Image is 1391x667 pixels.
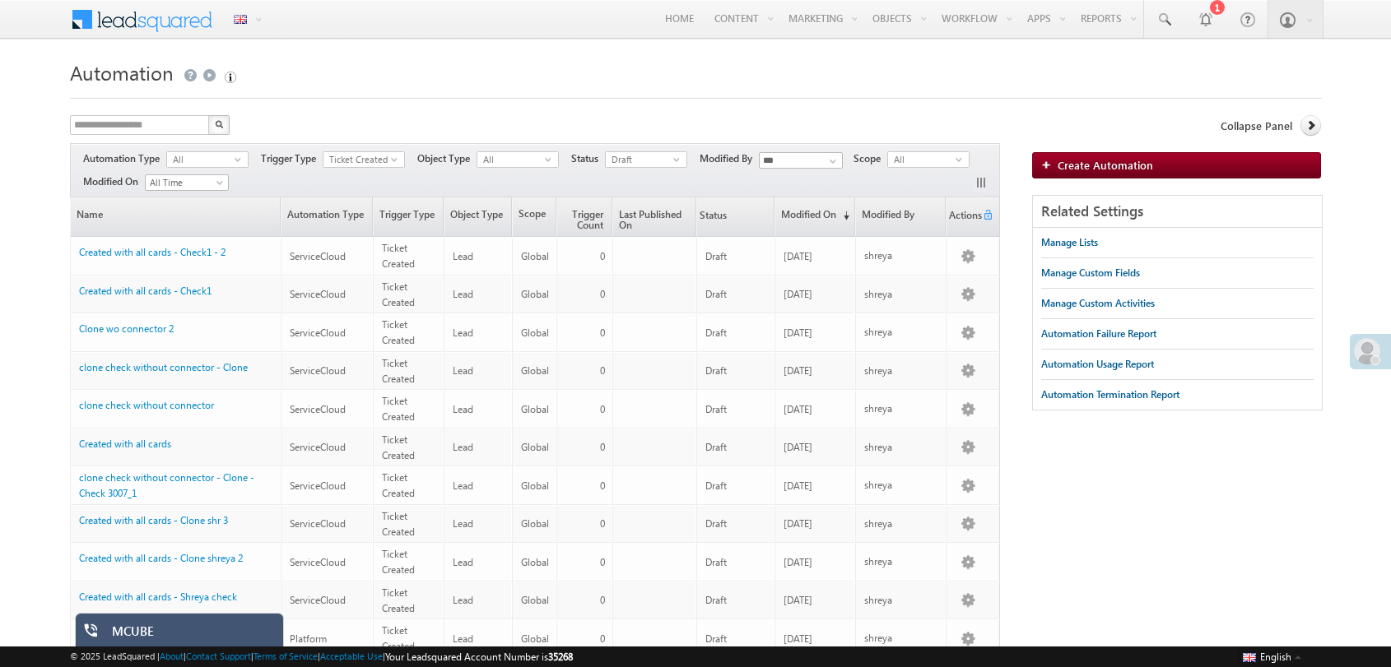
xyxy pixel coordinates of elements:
[784,250,812,262] span: [DATE]
[705,441,727,453] span: Draft
[600,441,605,453] span: 0
[83,174,145,189] span: Modified On
[382,395,415,423] span: Ticket Created
[705,479,727,492] span: Draft
[784,288,812,300] span: [DATE]
[864,516,939,531] div: shreya
[600,594,605,606] span: 0
[290,364,346,377] span: ServiceCloud
[521,517,549,530] span: Global
[784,632,812,645] span: [DATE]
[290,250,346,262] span: ServiceCloud
[600,517,605,530] span: 0
[600,327,605,339] span: 0
[1041,357,1154,372] div: Automation Usage Report
[705,250,727,262] span: Draft
[79,322,174,335] a: Clone wo connector 2
[1041,228,1098,257] a: Manage Lists
[1041,327,1156,341] div: Automation Failure Report
[821,153,841,169] a: Show All Items
[453,479,473,492] span: Lead
[320,651,383,661] a: Acceptable Use
[382,242,415,270] span: Ticket Created
[784,364,812,377] span: [DATE]
[290,441,346,453] span: ServiceCloud
[391,155,404,163] span: select
[864,364,939,378] div: shreya
[956,155,969,163] span: select
[70,59,174,86] span: Automation
[521,479,549,492] span: Global
[521,632,549,645] span: Global
[79,399,214,411] a: clone check without connector
[374,197,443,236] a: Trigger Type
[382,280,415,308] span: Ticket Created
[784,403,812,415] span: [DATE]
[888,152,956,167] span: All
[600,479,605,492] span: 0
[513,197,556,236] span: Scope
[606,152,673,167] span: Draft
[521,556,549,568] span: Global
[323,152,391,167] span: Ticket Created
[521,327,549,339] span: Global
[557,197,612,236] a: Trigger Count
[521,288,549,300] span: Global
[71,197,280,236] a: Name
[290,403,346,415] span: ServiceCloud
[453,327,473,339] span: Lead
[613,197,695,236] a: Last Published On
[784,479,812,492] span: [DATE]
[160,651,184,661] a: About
[261,151,323,166] span: Trigger Type
[79,361,248,373] a: clone check without connector - Clone
[79,514,228,526] a: Created with all cards - Clone shr 3
[521,250,549,262] span: Global
[836,209,849,222] span: (sorted descending)
[600,288,605,300] span: 0
[600,403,605,415] span: 0
[1239,646,1305,666] button: English
[571,151,605,166] span: Status
[545,155,558,163] span: select
[453,441,473,453] span: Lead
[281,197,372,236] a: Automation Type
[79,552,243,564] a: Created with all cards - Clone shreya 2
[167,152,235,167] span: All
[705,632,727,645] span: Draft
[864,401,939,416] div: shreya
[1041,296,1155,311] div: Manage Custom Activities
[705,556,727,568] span: Draft
[947,199,982,235] span: Actions
[477,152,545,167] span: All
[864,593,939,608] div: shreya
[1033,196,1322,228] div: Related Settings
[521,364,549,377] span: Global
[1041,380,1179,410] a: Automation Termination Report
[1058,158,1153,172] span: Create Automation
[705,364,727,377] span: Draft
[1041,387,1179,402] div: Automation Termination Report
[79,285,212,297] a: Created with all cards - Check1
[700,151,759,166] span: Modified By
[215,120,223,128] img: Search
[548,651,573,663] span: 35268
[290,288,346,300] span: ServiceCloud
[382,471,415,499] span: Ticket Created
[600,556,605,568] span: 0
[856,197,946,236] a: Modified By
[521,441,549,453] span: Global
[70,649,573,665] span: © 2025 LeadSquared | | | | |
[784,517,812,530] span: [DATE]
[1041,160,1058,169] img: add_icon.png
[864,631,939,646] div: shreya
[79,438,171,450] a: Created with all cards
[705,403,727,415] span: Draft
[79,246,226,258] a: Created with all cards - Check1 - 2
[254,651,318,661] a: Terms of Service
[864,287,939,302] div: shreya
[600,364,605,377] span: 0
[784,556,812,568] span: [DATE]
[864,478,939,493] div: shreya
[453,403,473,415] span: Lead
